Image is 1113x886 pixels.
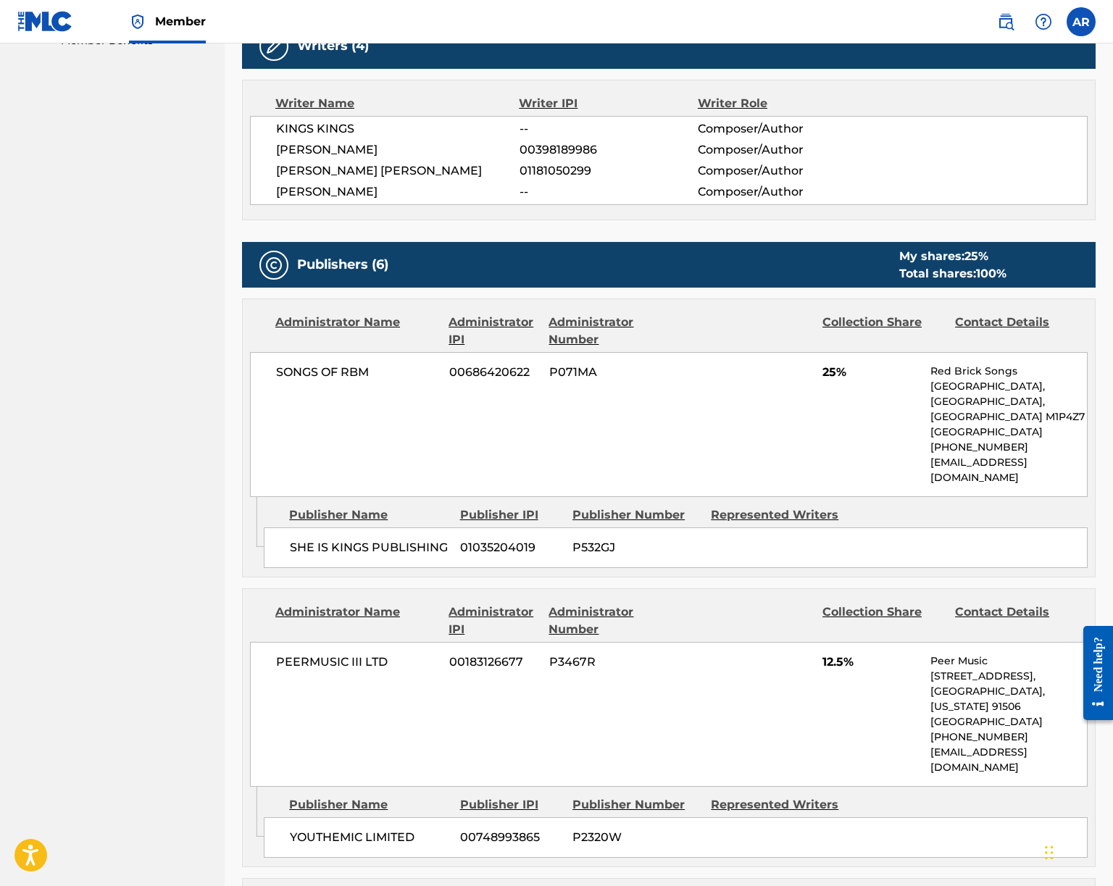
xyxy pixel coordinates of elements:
div: Collection Share [822,314,944,348]
div: Writer Role [698,95,860,112]
a: Public Search [991,7,1020,36]
span: [PERSON_NAME] [276,183,520,201]
span: P532GJ [572,539,700,556]
span: 01181050299 [520,162,698,180]
div: Publisher Name [289,506,449,524]
div: Publisher IPI [460,796,562,814]
span: 25% [822,364,920,381]
p: [EMAIL_ADDRESS][DOMAIN_NAME] [930,745,1087,775]
div: Contact Details [955,603,1077,638]
p: [GEOGRAPHIC_DATA] [930,425,1087,440]
p: [STREET_ADDRESS], [930,669,1087,684]
span: SHE IS KINGS PUBLISHING [290,539,449,556]
span: [PERSON_NAME] [PERSON_NAME] [276,162,520,180]
div: Collection Share [822,603,944,638]
span: 00748993865 [460,829,562,846]
span: P2320W [572,829,700,846]
div: Writer Name [275,95,519,112]
div: Contact Details [955,314,1077,348]
p: [GEOGRAPHIC_DATA], [GEOGRAPHIC_DATA] M1P4Z7 [930,394,1087,425]
div: Drag [1045,831,1054,874]
iframe: Resource Center [1072,615,1113,732]
p: [GEOGRAPHIC_DATA], [US_STATE] 91506 [930,684,1087,714]
img: help [1035,13,1052,30]
p: Peer Music [930,653,1087,669]
div: Administrator Name [275,603,438,638]
div: Administrator Number [549,314,670,348]
img: Writers [265,38,283,55]
div: Help [1029,7,1058,36]
div: Administrator Name [275,314,438,348]
span: P071MA [549,364,671,381]
div: Administrator Number [549,603,670,638]
div: My shares: [899,248,1006,265]
div: Publisher Name [289,796,449,814]
div: Total shares: [899,265,1006,283]
span: YOUTHEMIC LIMITED [290,829,449,846]
div: Represented Writers [711,796,838,814]
p: [PHONE_NUMBER] [930,440,1087,455]
div: Publisher IPI [460,506,562,524]
p: [PHONE_NUMBER] [930,730,1087,745]
span: 01035204019 [460,539,562,556]
iframe: Chat Widget [1041,816,1113,886]
span: Member [155,13,206,30]
div: Publisher Number [572,796,700,814]
img: Top Rightsholder [129,13,146,30]
span: Composer/Author [698,183,860,201]
span: P3467R [549,653,671,671]
h5: Publishers (6) [297,256,388,273]
div: Represented Writers [711,506,838,524]
span: Composer/Author [698,120,860,138]
span: -- [520,183,698,201]
p: Red Brick Songs [930,364,1087,379]
img: search [997,13,1014,30]
img: MLC Logo [17,11,73,32]
div: Administrator IPI [449,314,538,348]
span: -- [520,120,698,138]
span: 12.5% [822,653,920,671]
span: 00183126677 [449,653,538,671]
p: [EMAIL_ADDRESS][DOMAIN_NAME] [930,455,1087,485]
p: [GEOGRAPHIC_DATA] [930,714,1087,730]
span: Composer/Author [698,141,860,159]
span: 100 % [976,267,1006,280]
span: 00398189986 [520,141,698,159]
span: KINGS KINGS [276,120,520,138]
span: [PERSON_NAME] [276,141,520,159]
span: SONGS OF RBM [276,364,438,381]
span: Composer/Author [698,162,860,180]
div: Publisher Number [572,506,700,524]
div: Administrator IPI [449,603,538,638]
span: 25 % [964,249,988,263]
p: [GEOGRAPHIC_DATA], [930,379,1087,394]
div: Writer IPI [519,95,698,112]
span: PEERMUSIC III LTD [276,653,438,671]
h5: Writers (4) [297,38,369,54]
span: 00686420622 [449,364,538,381]
div: User Menu [1067,7,1096,36]
img: Publishers [265,256,283,274]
